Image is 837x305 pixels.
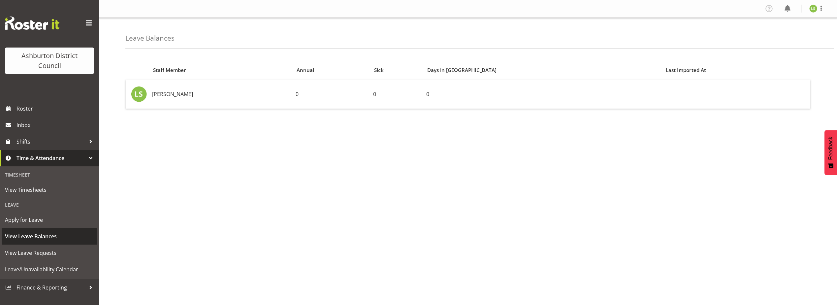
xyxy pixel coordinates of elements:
a: View Timesheets [2,182,97,198]
a: Apply for Leave [2,212,97,228]
button: Feedback - Show survey [824,130,837,175]
h4: Leave Balances [125,34,175,42]
a: View Leave Balances [2,228,97,245]
span: Inbox [16,120,96,130]
a: View Leave Requests [2,245,97,261]
span: 0 [296,90,299,98]
span: 0 [373,90,376,98]
span: Sick [374,66,384,74]
span: Apply for Leave [5,215,94,225]
span: Days in [GEOGRAPHIC_DATA] [427,66,497,74]
div: Timesheet [2,168,97,182]
img: liam-stewart8677.jpg [131,86,147,102]
span: Shifts [16,137,86,147]
td: [PERSON_NAME] [149,80,293,109]
div: Ashburton District Council [12,51,87,71]
span: 0 [426,90,429,98]
a: Leave/Unavailability Calendar [2,261,97,278]
span: Time & Attendance [16,153,86,163]
span: Finance & Reporting [16,283,86,292]
img: liam-stewart8677.jpg [809,5,817,13]
div: Leave [2,198,97,212]
span: Staff Member [153,66,186,74]
img: Rosterit website logo [5,17,59,30]
span: Roster [16,104,96,114]
span: View Leave Balances [5,231,94,241]
span: View Timesheets [5,185,94,195]
span: Feedback [828,137,834,160]
span: Last Imported At [666,66,706,74]
span: Leave/Unavailability Calendar [5,264,94,274]
span: Annual [297,66,314,74]
span: View Leave Requests [5,248,94,258]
